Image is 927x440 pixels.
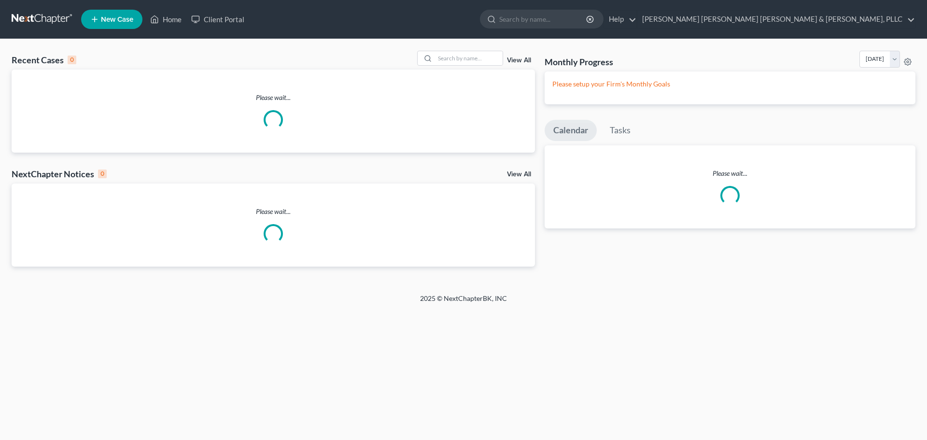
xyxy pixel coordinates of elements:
p: Please wait... [12,93,535,102]
div: 0 [98,170,107,178]
a: Help [604,11,636,28]
p: Please setup your Firm's Monthly Goals [552,79,908,89]
a: Tasks [601,120,639,141]
a: Home [145,11,186,28]
span: New Case [101,16,133,23]
div: Recent Cases [12,54,76,66]
p: Please wait... [12,207,535,216]
a: [PERSON_NAME] [PERSON_NAME] [PERSON_NAME] & [PERSON_NAME], PLLC [637,11,915,28]
div: 0 [68,56,76,64]
div: 2025 © NextChapterBK, INC [188,294,739,311]
a: View All [507,171,531,178]
a: Client Portal [186,11,249,28]
div: NextChapter Notices [12,168,107,180]
a: View All [507,57,531,64]
p: Please wait... [545,169,915,178]
h3: Monthly Progress [545,56,613,68]
input: Search by name... [435,51,503,65]
a: Calendar [545,120,597,141]
input: Search by name... [499,10,588,28]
